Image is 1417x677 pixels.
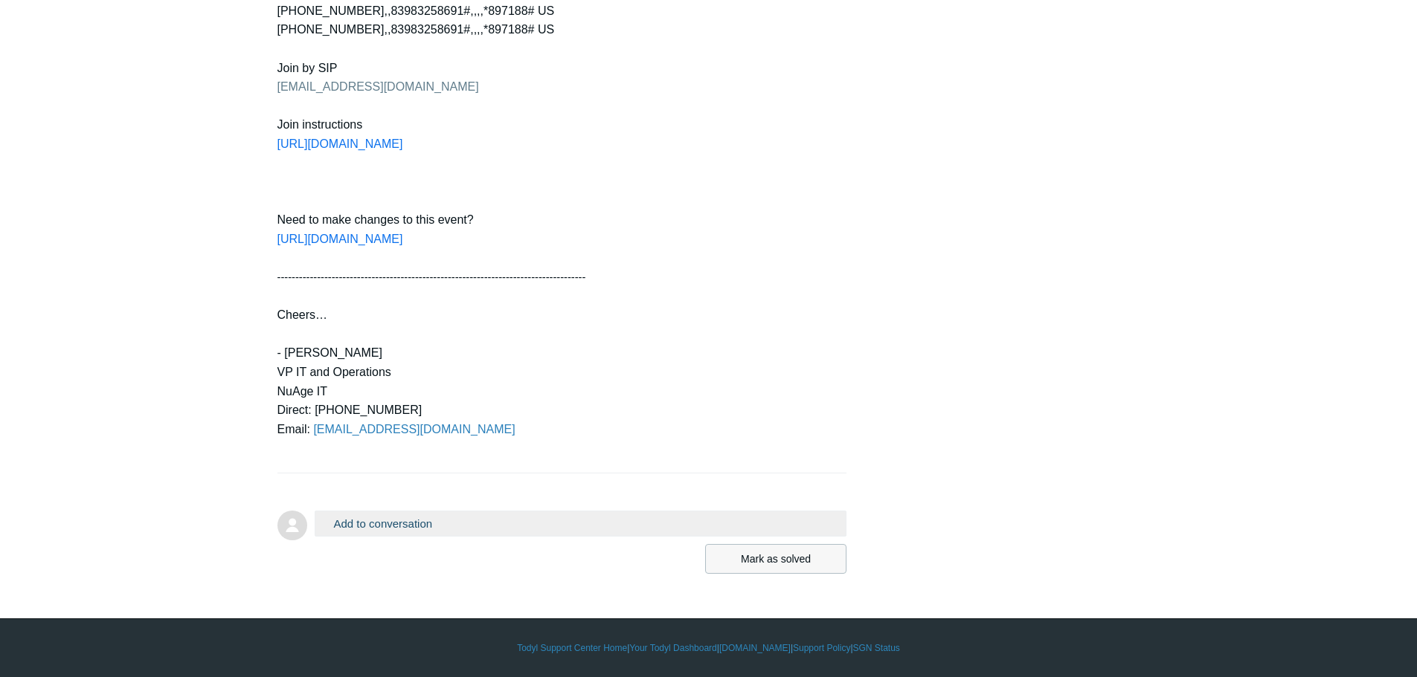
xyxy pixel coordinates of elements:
[705,544,846,574] button: Mark as solved
[629,641,716,655] a: Your Todyl Dashboard
[277,172,832,230] p: Need to make changes to this event?
[277,308,328,321] span: Cheers…
[277,641,1140,655] div: | | | |
[517,641,627,655] a: Todyl Support Center Home
[277,346,382,359] span: - [PERSON_NAME]
[277,233,403,245] a: [URL][DOMAIN_NAME]
[277,404,422,416] span: Direct: [PHONE_NUMBER]
[277,80,479,93] a: [EMAIL_ADDRESS][DOMAIN_NAME]
[315,511,847,537] button: Add to conversation
[313,423,515,435] span: [EMAIL_ADDRESS][DOMAIN_NAME]
[310,423,515,435] a: [EMAIL_ADDRESS][DOMAIN_NAME]
[277,271,586,283] span: -------------------------------------------------------------------------------------
[793,641,850,655] a: Support Policy
[277,366,391,378] span: VP IT and Operations
[277,137,403,150] a: [URL][DOMAIN_NAME]
[277,385,328,398] span: NuAge IT
[853,641,900,655] a: SGN Status
[719,641,791,655] a: [DOMAIN_NAME]
[277,423,515,435] span: Email:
